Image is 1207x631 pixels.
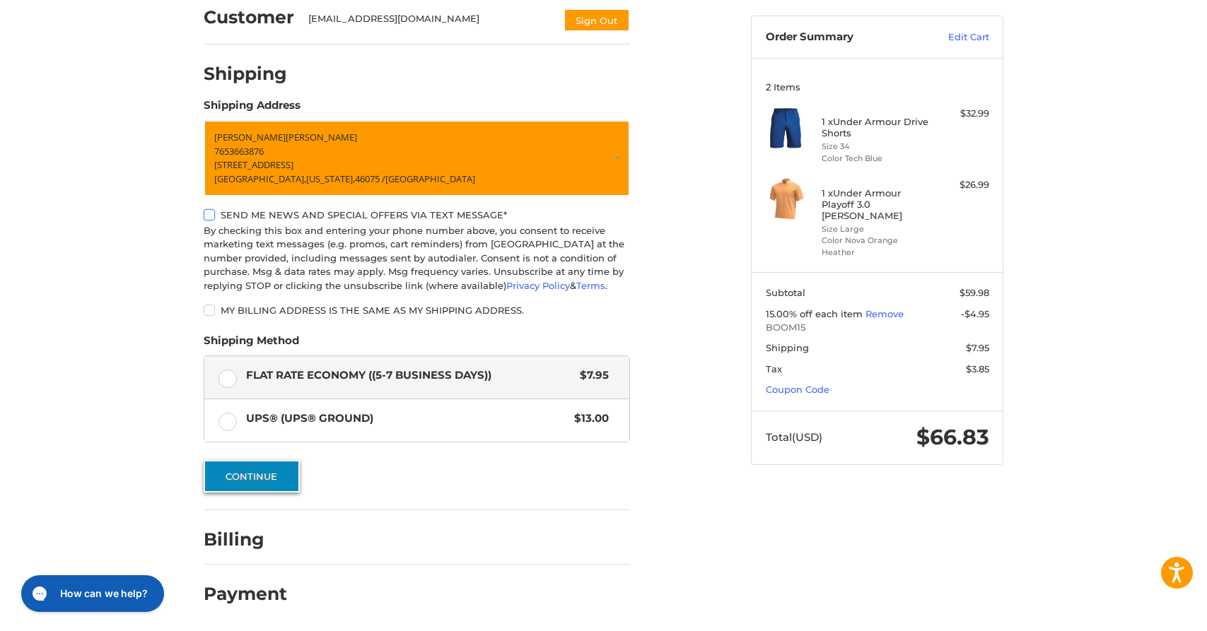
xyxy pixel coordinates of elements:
span: $59.98 [960,287,989,298]
span: UPS® (UPS® Ground) [246,411,568,427]
iframe: Gorgias live chat messenger [14,570,168,617]
span: BOOM15 [766,321,989,335]
span: 15.00% off each item [766,308,865,319]
span: Flat Rate Economy ((5-7 Business Days)) [246,367,573,384]
span: [PERSON_NAME] [286,131,357,143]
button: Continue [204,460,300,493]
span: 7653663876 [214,145,264,158]
span: [STREET_ADDRESS] [214,158,293,171]
a: Coupon Code [766,384,829,395]
iframe: Google Customer Reviews [1090,593,1207,631]
span: $3.85 [966,363,989,375]
span: $7.95 [966,342,989,353]
a: Privacy Policy [506,280,570,291]
span: [US_STATE], [306,172,355,185]
span: Tax [766,363,782,375]
span: $7.95 [573,367,609,384]
li: Color Tech Blue [822,153,930,165]
legend: Shipping Method [204,333,299,355]
span: -$4.95 [961,308,989,319]
span: [GEOGRAPHIC_DATA] [385,172,475,185]
h2: Billing [204,529,286,550]
li: Color Nova Orange Heather [822,235,930,258]
a: Enter or select a different address [204,120,630,196]
span: Shipping [766,342,809,353]
h4: 1 x Under Armour Playoff 3.0 [PERSON_NAME] [822,187,930,222]
label: Send me news and special offers via text message* [204,209,630,220]
span: 46075 / [355,172,385,185]
h2: Payment [204,583,287,605]
div: $32.99 [933,107,989,121]
div: By checking this box and entering your phone number above, you consent to receive marketing text ... [204,224,630,293]
label: My billing address is the same as my shipping address. [204,305,630,316]
h2: Shipping [204,63,287,85]
span: [PERSON_NAME] [214,131,286,143]
legend: Shipping Address [204,98,301,120]
h3: 2 Items [766,81,989,93]
h3: Order Summary [766,30,918,45]
li: Size Large [822,223,930,235]
div: [EMAIL_ADDRESS][DOMAIN_NAME] [308,12,550,32]
div: $26.99 [933,178,989,192]
a: Edit Cart [918,30,989,45]
span: $66.83 [916,424,989,450]
a: Terms [576,280,605,291]
span: $13.00 [567,411,609,427]
span: Total (USD) [766,430,822,444]
h2: Customer [204,6,294,28]
a: Remove [865,308,904,319]
span: Subtotal [766,287,805,298]
h4: 1 x Under Armour Drive Shorts [822,116,930,139]
button: Sign Out [564,8,630,32]
li: Size 34 [822,141,930,153]
span: [GEOGRAPHIC_DATA], [214,172,306,185]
